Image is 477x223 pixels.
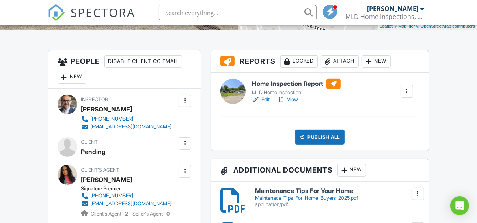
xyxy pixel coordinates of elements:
[255,188,419,195] h6: Maintenance Tips For Your Home
[161,18,181,26] div: 10890
[81,186,178,192] div: Signature Premier
[380,24,393,28] a: Leaflet
[166,211,170,217] strong: 0
[125,211,128,217] strong: 2
[295,130,345,145] div: Publish All
[58,71,86,84] div: New
[159,5,317,20] input: Search everything...
[321,55,359,68] div: Attach
[81,139,98,145] span: Client
[278,96,298,104] a: View
[40,20,48,26] span: Built
[81,123,171,131] a: [EMAIL_ADDRESS][DOMAIN_NAME]
[337,164,366,177] div: New
[48,4,65,21] img: The Best Home Inspection Software - Spectora
[81,200,171,208] a: [EMAIL_ADDRESS][DOMAIN_NAME]
[81,97,108,102] span: Inspector
[81,174,132,186] a: [PERSON_NAME]
[48,50,201,89] h3: People
[255,201,419,208] div: application/pdf
[345,13,424,20] div: MLD Home Inspections, LLC
[378,23,477,30] div: |
[81,167,119,173] span: Client's Agent
[280,55,318,68] div: Locked
[252,79,341,96] a: Home Inspection Report MLD Home Inspection
[255,195,419,201] div: Maintenace_Tips_For_Home_Buyers_2025.pdf
[71,4,135,20] span: SPECTORA
[183,20,192,26] span: sq.ft.
[90,116,133,122] div: [PHONE_NUMBER]
[48,11,135,27] a: SPECTORA
[90,201,171,207] div: [EMAIL_ADDRESS][DOMAIN_NAME]
[450,196,469,215] div: Open Intercom Messenger
[252,96,270,104] a: Edit
[252,89,341,96] div: MLD Home Inspection
[143,20,160,26] span: Lot Size
[252,79,341,89] h6: Home Inspection Report
[81,192,171,200] a: [PHONE_NUMBER]
[367,5,418,13] div: [PERSON_NAME]
[81,146,106,158] div: Pending
[91,211,129,217] span: Client's Agent -
[132,211,170,217] span: Seller's Agent -
[362,55,391,68] div: New
[81,115,171,123] a: [PHONE_NUMBER]
[81,103,132,115] div: [PERSON_NAME]
[394,24,415,28] a: © MapTiler
[104,55,182,68] div: Disable Client CC Email
[416,24,475,28] a: © OpenStreetMap contributors
[211,50,429,73] h3: Reports
[90,193,133,199] div: [PHONE_NUMBER]
[90,124,171,130] div: [EMAIL_ADDRESS][DOMAIN_NAME]
[255,188,419,208] a: Maintenance Tips For Your Home Maintenace_Tips_For_Home_Buyers_2025.pdf application/pdf
[211,159,429,182] h3: Additional Documents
